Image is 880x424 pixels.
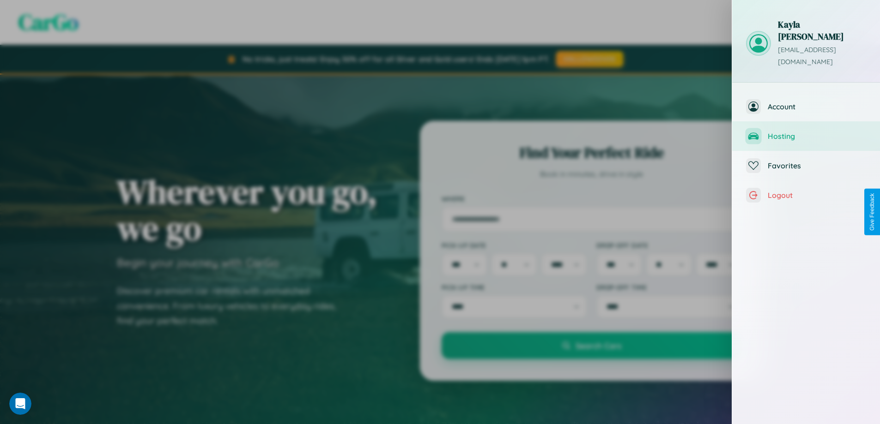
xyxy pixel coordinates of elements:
[9,393,31,415] iframe: Intercom live chat
[778,44,866,68] p: [EMAIL_ADDRESS][DOMAIN_NAME]
[778,18,866,42] h3: Kayla [PERSON_NAME]
[732,121,880,151] button: Hosting
[768,191,866,200] span: Logout
[768,102,866,111] span: Account
[732,151,880,180] button: Favorites
[732,92,880,121] button: Account
[869,193,875,231] div: Give Feedback
[768,131,866,141] span: Hosting
[732,180,880,210] button: Logout
[768,161,866,170] span: Favorites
